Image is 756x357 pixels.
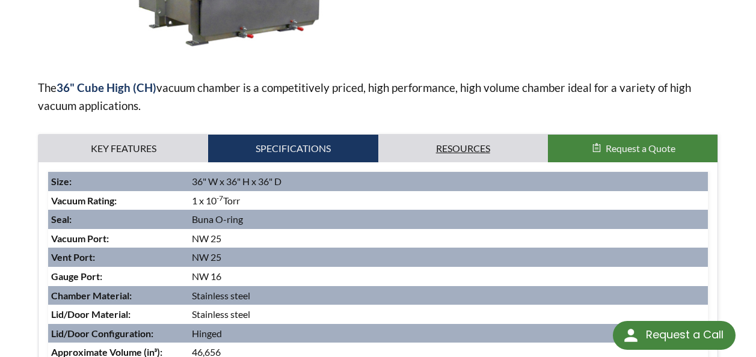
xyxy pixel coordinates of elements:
td: : [48,210,189,229]
td: NW 16 [189,267,708,286]
td: : [48,172,189,191]
strong: Seal [51,213,69,225]
a: Specifications [208,135,378,162]
td: : [48,229,189,248]
div: Request a Call [613,321,736,350]
td: : [48,286,189,305]
strong: Lid/Door Configuration [51,328,151,339]
strong: 36" Cube High (CH) [57,81,156,94]
a: Key Features [38,135,208,162]
td: : [48,267,189,286]
strong: Vacuum Port [51,233,106,244]
button: Request a Quote [548,135,718,162]
strong: Vent Port [51,251,93,263]
strong: Vacuum Rating [51,195,114,206]
td: Stainless steel [189,305,708,324]
strong: Chamber Material [51,290,129,301]
strong: Size [51,175,69,187]
img: round button [621,326,641,345]
td: Buna O-ring [189,210,708,229]
strong: Gauge Port [51,270,100,282]
p: The vacuum chamber is a competitively priced, high performance, high volume chamber ideal for a v... [38,79,718,115]
td: Stainless steel [189,286,708,305]
td: : [48,324,189,343]
td: 36" W x 36" H x 36" D [189,172,708,191]
td: NW 25 [189,229,708,248]
td: NW 25 [189,248,708,267]
td: : [48,191,189,210]
td: Hinged [189,324,708,343]
div: Request a Call [646,321,724,349]
td: : [48,305,189,324]
td: 1 x 10 Torr [189,191,708,210]
td: : [48,248,189,267]
a: Resources [378,135,548,162]
sup: -7 [217,194,223,203]
span: Request a Quote [606,142,675,154]
strong: Lid/Door Material [51,308,128,320]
